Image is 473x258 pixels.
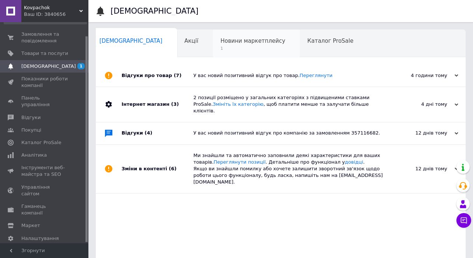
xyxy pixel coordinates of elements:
span: Відгуки [21,114,41,121]
div: Зміни в контенті [122,145,193,193]
span: (6) [169,166,176,171]
a: Переглянути позиції [214,159,266,165]
div: Відгуки [122,122,193,144]
span: 1 [220,46,285,51]
div: У вас новий позитивний відгук про товар. [193,72,385,79]
span: (4) [145,130,153,136]
div: У вас новий позитивний відгук про компанію за замовленням 357116682. [193,130,385,136]
span: Управління сайтом [21,184,68,197]
div: 4 години тому [385,72,458,79]
span: Показники роботи компанії [21,76,68,89]
h1: [DEMOGRAPHIC_DATA] [111,7,199,15]
span: (7) [174,73,182,78]
span: Аналітика [21,152,47,158]
a: довідці [345,159,363,165]
span: Каталог ProSale [307,38,353,44]
div: 12 днів тому [385,130,458,136]
div: 4 дні тому [385,101,458,108]
div: Інтернет магазин [122,87,193,122]
a: Змініть їх категорію [213,101,264,107]
a: Переглянути [299,73,332,78]
span: Налаштування [21,235,59,242]
div: 2 позиції розміщено у загальних категоріях з підвищеними ставками ProSale. , щоб платити менше та... [193,94,385,115]
span: Товари та послуги [21,50,68,57]
span: Акції [185,38,199,44]
span: Замовлення та повідомлення [21,31,68,44]
span: Новини маркетплейсу [220,38,285,44]
span: Kovpachok [24,4,79,11]
span: 1 [77,63,85,69]
span: (3) [171,101,179,107]
span: [DEMOGRAPHIC_DATA] [99,38,162,44]
span: Каталог ProSale [21,139,61,146]
span: Панель управління [21,95,68,108]
span: Маркет [21,222,40,229]
span: Покупці [21,127,41,133]
span: Інструменти веб-майстра та SEO [21,164,68,178]
span: [DEMOGRAPHIC_DATA] [21,63,76,70]
span: Гаманець компанії [21,203,68,216]
div: Ваш ID: 3840656 [24,11,88,18]
div: Відгуки про товар [122,64,193,87]
button: Чат з покупцем [456,213,471,228]
div: Ми знайшли та автоматично заповнили деякі характеристики для ваших товарів. . Детальніше про функ... [193,152,385,186]
div: 12 днів тому [385,165,458,172]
